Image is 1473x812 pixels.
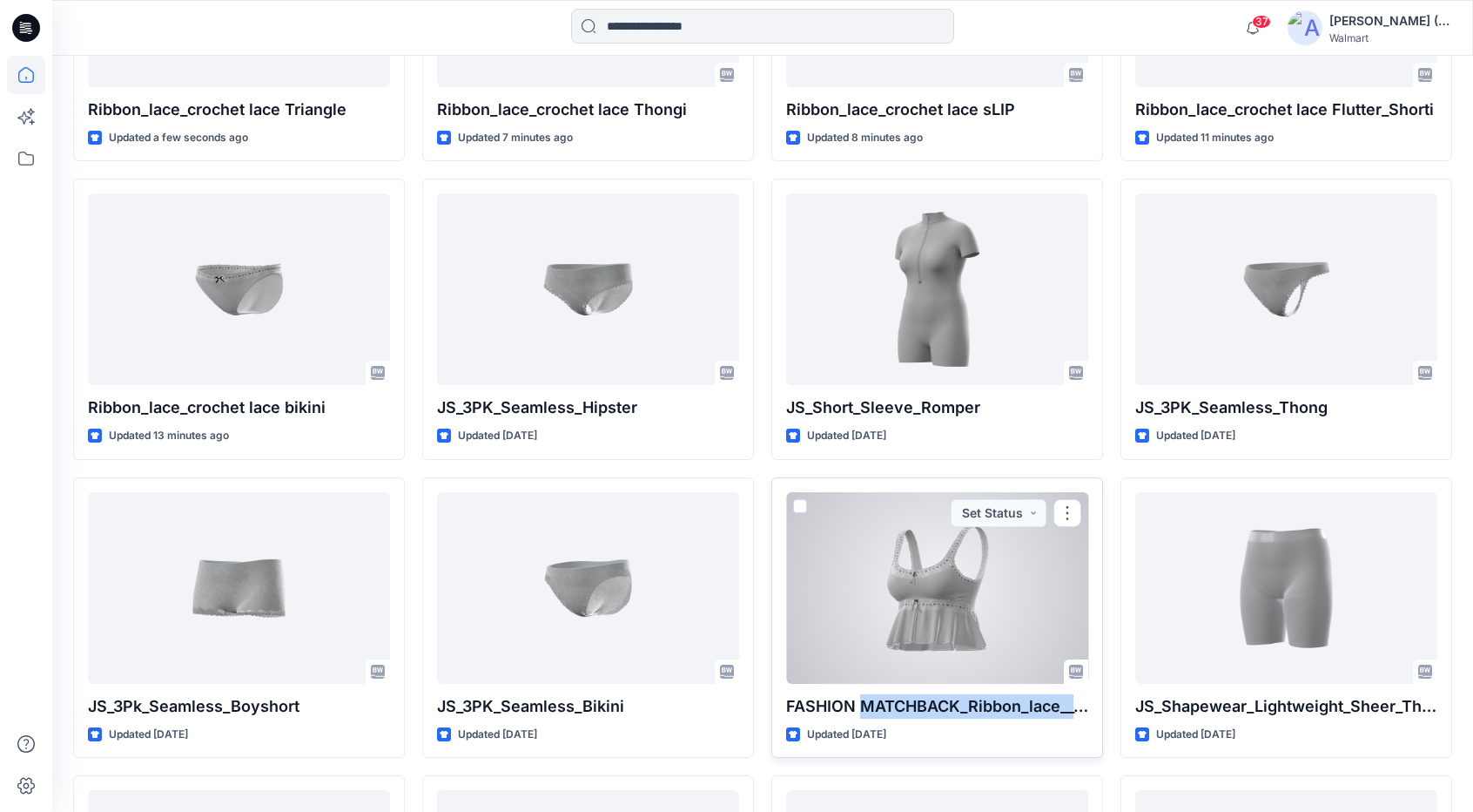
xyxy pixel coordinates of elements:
p: FASHION MATCHBACK_Ribbon_lace__Tank [786,694,1088,719]
a: JS_3Pk_Seamless_Boyshort [88,492,390,684]
p: Ribbon_lace_crochet lace Thongi [437,98,739,122]
p: Updated [DATE] [109,726,188,744]
p: JS_Shapewear_Lightweight_Sheer_Thigh_Shaper [1135,694,1437,719]
p: Ribbon_lace_crochet lace Triangle [88,98,390,122]
p: Updated [DATE] [458,726,537,744]
img: avatar [1288,10,1322,45]
a: JS_3PK_Seamless_Bikini [437,492,739,684]
p: Ribbon_lace_crochet lace Flutter_Shorti [1135,98,1437,122]
div: [PERSON_NAME] (Delta Galil) [1329,10,1451,31]
p: JS_Short_Sleeve_Romper [786,396,1088,420]
p: JS_3Pk_Seamless_Boyshort [88,694,390,719]
span: 37 [1252,15,1271,29]
p: Updated a few seconds ago [109,129,248,147]
p: Updated 7 minutes ago [458,129,573,147]
p: Updated [DATE] [1156,726,1235,744]
a: Ribbon_lace_crochet lace bikini [88,193,390,385]
p: Updated 13 minutes ago [109,427,229,445]
p: Ribbon_lace_crochet lace bikini [88,396,390,420]
a: JS_3PK_Seamless_Thong [1135,193,1437,385]
p: Updated 11 minutes ago [1156,129,1274,147]
a: FASHION MATCHBACK_Ribbon_lace__Tank [786,492,1088,684]
p: Updated [DATE] [458,427,537,445]
p: JS_3PK_Seamless_Thong [1135,396,1437,420]
a: JS_3PK_Seamless_Hipster [437,193,739,385]
p: Updated [DATE] [1156,427,1235,445]
p: JS_3PK_Seamless_Bikini [437,694,739,719]
p: Updated [DATE] [807,726,886,744]
p: Ribbon_lace_crochet lace sLIP [786,98,1088,122]
a: JS_Short_Sleeve_Romper [786,193,1088,385]
p: Updated [DATE] [807,427,886,445]
p: Updated 8 minutes ago [807,129,923,147]
a: JS_Shapewear_Lightweight_Sheer_Thigh_Shaper [1135,492,1437,684]
div: Walmart [1329,31,1451,44]
p: JS_3PK_Seamless_Hipster [437,396,739,420]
